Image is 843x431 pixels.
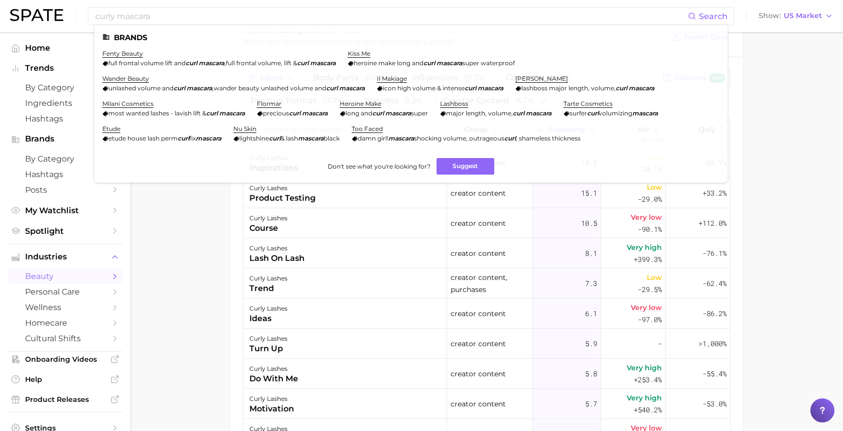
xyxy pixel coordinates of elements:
span: 10.5 [581,217,597,229]
span: Onboarding Videos [25,355,105,364]
em: curl [587,109,599,117]
a: beauty [8,268,122,284]
span: +112.0% [698,217,727,229]
span: Spotlight [25,226,105,236]
em: mascara [629,84,654,92]
em: mascara [298,134,324,142]
span: -76.1% [702,247,727,259]
em: mascara [199,59,224,67]
div: curly lashes [249,212,288,224]
div: turn up [249,343,288,355]
span: & lash [280,134,298,142]
span: creator content [451,338,506,350]
span: etude house lash perm [108,134,178,142]
a: Hashtags [8,111,122,126]
span: volumizing [599,109,632,117]
a: personal care [8,284,122,300]
em: curl [513,109,524,117]
em: mascara [219,109,245,117]
span: fix [189,134,196,142]
span: Very low [631,211,662,223]
a: cultural shifts [8,331,122,346]
a: Spotlight [8,223,122,239]
span: Brands [25,134,105,143]
span: +540.2% [634,404,662,416]
span: Low [647,181,662,193]
a: milani cosmetics [102,100,154,107]
span: creator content [451,247,506,259]
div: trend [249,282,288,295]
a: too faced [352,125,383,132]
em: mascara [478,84,503,92]
span: beauty [25,271,105,281]
em: curl [504,134,516,142]
span: damn girl! [358,134,388,142]
span: 6.1 [585,308,597,320]
span: unlashed volume and [108,84,174,92]
button: curly lashesideascreator content6.1Very low-97.0%-86.2% [243,299,730,329]
span: wander beauty unlashed volume and [214,84,326,92]
div: curly lashes [249,363,298,375]
em: curl [178,134,189,142]
a: homecare [8,315,122,331]
em: curl [289,109,301,117]
span: Help [25,375,105,384]
em: curl [206,109,218,117]
span: -90.1% [638,223,662,235]
span: >1,000% [698,339,727,348]
a: Posts [8,182,122,198]
a: Hashtags [8,167,122,182]
div: course [249,222,288,234]
span: Industries [25,252,105,261]
span: wellness [25,303,105,312]
span: major length, volume, [446,109,513,117]
a: by Category [8,151,122,167]
span: precious [263,109,289,117]
div: , [102,59,336,67]
span: -29.0% [638,193,662,205]
button: Industries [8,249,122,264]
span: creator content [451,368,506,380]
span: most wanted lashes - lavish lift & [108,109,206,117]
a: nu skin [233,125,256,132]
span: shocking volume, outrageous [414,134,504,142]
span: lashboss major length, volume, [521,84,616,92]
em: mascara [339,84,365,92]
span: - [658,338,662,350]
a: tarte cosmetics [564,100,613,107]
div: ideas [249,313,288,325]
span: cultural shifts [25,334,105,343]
span: -29.5% [638,283,662,296]
em: curl [174,84,185,92]
a: kiss me [348,50,370,57]
span: Hashtags [25,114,105,123]
a: Help [8,372,122,387]
a: [PERSON_NAME] [515,75,568,82]
span: 8.1 [585,247,597,259]
span: long and [346,109,372,117]
em: mascara [632,109,658,117]
button: Suggest [437,158,494,175]
a: Onboarding Videos [8,352,122,367]
span: -97.0% [638,314,662,326]
span: +33.2% [702,187,727,199]
span: super [411,109,428,117]
span: Product Releases [25,395,105,404]
button: curly lashesdo with mecreator content5.8Very high+253.4%-55.4% [243,359,730,389]
div: , [102,84,365,92]
span: 7.3 [585,277,597,290]
span: US Market [784,13,822,19]
button: Brands [8,131,122,147]
span: heroine make long and [354,59,424,67]
button: curly lashesproduct testingcreator content15.1Low-29.0%+33.2% [243,178,730,208]
span: Very high [627,362,662,374]
span: full frontal volume lift and [108,59,186,67]
em: mascara [437,59,462,67]
em: curl [186,59,197,67]
span: , shameless thickness [516,134,581,142]
span: Very low [631,302,662,314]
a: Ingredients [8,95,122,111]
a: wellness [8,300,122,315]
span: icon high volume & intense [383,84,465,92]
span: Show [759,13,781,19]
